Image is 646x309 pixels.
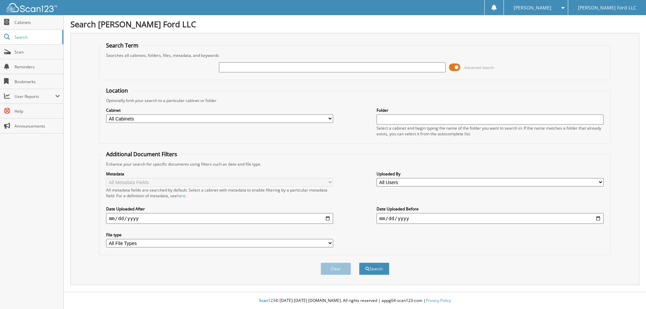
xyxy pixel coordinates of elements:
label: Folder [377,107,603,113]
legend: Additional Document Filters [103,150,181,158]
span: Bookmarks [14,79,60,84]
div: Enhance your search for specific documents using filters such as date and file type. [103,161,607,167]
div: All metadata fields are searched by default. Select a cabinet with metadata to enable filtering b... [106,187,333,199]
a: Privacy Policy [426,298,451,303]
legend: Search Term [103,42,142,49]
div: Select a cabinet and begin typing the name of the folder you want to search in. If the name match... [377,125,603,137]
label: Date Uploaded Before [377,206,603,212]
input: end [377,213,603,224]
button: Clear [321,263,351,275]
a: here [177,193,186,199]
span: Search [14,34,59,40]
div: Searches all cabinets, folders, files, metadata, and keywords [103,53,607,58]
label: Metadata [106,171,333,177]
span: Reminders [14,64,60,70]
label: File type [106,232,333,238]
span: Scan [14,49,60,55]
h1: Search [PERSON_NAME] Ford LLC [70,19,639,30]
span: User Reports [14,94,55,99]
label: Date Uploaded After [106,206,333,212]
div: Optionally limit your search to a particular cabinet or folder [103,98,607,103]
span: Cabinets [14,20,60,25]
input: start [106,213,333,224]
button: Search [359,263,389,275]
span: Advanced Search [464,65,494,70]
img: scan123-logo-white.svg [7,3,57,12]
span: Announcements [14,123,60,129]
div: © [DATE]-[DATE] [DOMAIN_NAME]. All rights reserved | appg04-scan123-com | [64,293,646,309]
span: [PERSON_NAME] Ford LLC [578,6,636,10]
span: [PERSON_NAME] [514,6,551,10]
span: Scan123 [259,298,275,303]
label: Uploaded By [377,171,603,177]
iframe: Chat Widget [612,277,646,309]
legend: Location [103,87,131,94]
label: Cabinet [106,107,333,113]
span: Help [14,108,60,114]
